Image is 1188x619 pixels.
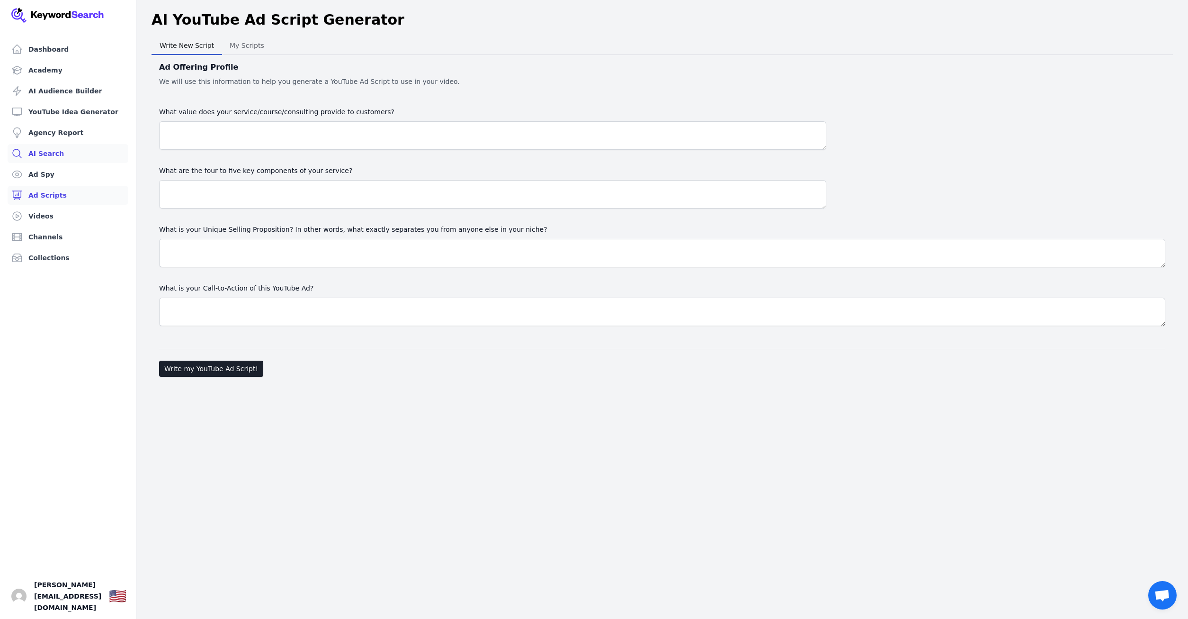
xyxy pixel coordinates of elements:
a: AI Search [8,144,128,163]
span: Write New Script [156,39,218,52]
a: Channels [8,228,128,246]
a: Academy [8,61,128,80]
img: Your Company [11,8,104,23]
a: AI Audience Builder [8,82,128,100]
h1: AI YouTube Ad Script Generator [152,11,404,28]
a: Videos [8,207,128,226]
button: Open user button [11,589,27,604]
a: Agency Report [8,123,128,142]
label: What are the four to five key components of your service? [159,165,826,176]
label: What is your Unique Selling Proposition? In other words, what exactly separates you from anyone e... [159,224,1165,235]
h2: Ad Offering Profile [159,61,1165,74]
span: [PERSON_NAME][EMAIL_ADDRESS][DOMAIN_NAME] [34,579,101,613]
a: YouTube Idea Generator [8,102,128,121]
a: Ad Scripts [8,186,128,205]
div: 🇺🇸 [109,588,126,605]
span: My Scripts [226,39,268,52]
div: Open chat [1148,581,1177,610]
p: We will use this information to help you generate a YouTube Ad Script to use in your video. [159,76,1165,87]
a: Dashboard [8,40,128,59]
button: 🇺🇸 [109,587,126,606]
label: What value does your service/course/consulting provide to customers? [159,106,826,118]
a: Ad Spy [8,165,128,184]
label: What is your Call-to-Action of this YouTube Ad? [159,282,1165,294]
a: Collections [8,248,128,267]
button: Write my YouTube Ad Script! [159,361,263,377]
